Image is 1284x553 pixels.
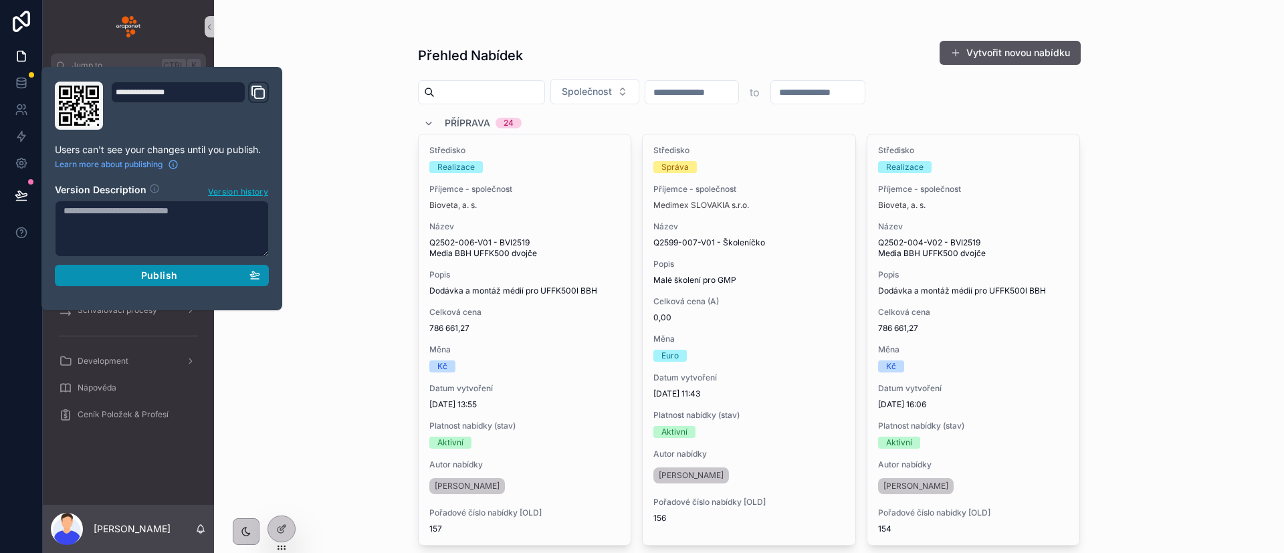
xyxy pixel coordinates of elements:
a: StřediskoRealizacePříjemce - společnostBioveta, a. s.NázevQ2502-004-V02 - BVI2519 Media BBH UFFK5... [867,134,1081,546]
span: Ceník Položek & Profesí [78,409,169,420]
span: [PERSON_NAME] [435,481,500,491]
span: Publish [141,269,177,282]
a: Bioveta, a. s. [429,200,477,211]
span: Středisko [429,145,621,156]
span: Platnost nabídky (stav) [878,421,1069,431]
span: 786 661,27 [429,323,621,334]
span: Popis [878,269,1069,280]
div: Realizace [437,161,475,173]
span: Nápověda [78,382,116,393]
span: Název [653,221,845,232]
span: Název [878,221,1069,232]
span: [DATE] 13:55 [429,399,621,410]
span: Schvalovací procesy [78,305,157,316]
span: Malé školení pro GMP [653,275,845,286]
span: Příjemce - společnost [878,184,1069,195]
span: [DATE] 16:06 [878,399,1069,410]
p: to [750,84,760,100]
a: [PERSON_NAME] [429,478,505,494]
span: K [189,60,199,71]
span: Příprava [445,116,490,130]
div: Kč [886,360,896,372]
span: Popis [429,269,621,280]
span: 0,00 [653,312,845,323]
a: Medimex SLOVAKIA s.r.o. [653,200,749,211]
button: Jump to...CtrlK [51,53,206,78]
span: Datum vytvoření [653,372,845,383]
span: Měna [429,344,621,355]
button: Select Button [550,79,639,104]
span: Pořadové číslo nabídky [OLD] [653,497,845,508]
span: Středisko [878,145,1069,156]
div: Aktivní [437,437,463,449]
span: Learn more about publishing [55,159,163,170]
a: Development [51,349,206,373]
span: Popis [653,259,845,269]
a: [PERSON_NAME] [653,467,729,483]
a: [PERSON_NAME] [878,478,954,494]
span: Dodávka a montáž médií pro UFFK500l BBH [878,286,1069,296]
span: Datum vytvoření [878,383,1069,394]
span: [PERSON_NAME] [659,470,724,481]
span: Pořadové číslo nabídky [OLD] [429,508,621,518]
span: Jump to... [72,60,156,71]
a: Learn more about publishing [55,159,179,170]
div: 24 [504,118,514,128]
span: Q2502-004-V02 - BVI2519 Media BBH UFFK500 dvojče [878,237,1069,259]
button: Publish [55,265,269,286]
span: Příjemce - společnost [653,184,845,195]
p: [PERSON_NAME] [94,522,171,536]
img: App logo [116,16,140,37]
a: Ceník Položek & Profesí [51,403,206,427]
h2: Version Description [55,183,146,198]
span: Version history [208,184,268,197]
a: StřediskoSprávaPříjemce - společnostMedimex SLOVAKIA s.r.o.NázevQ2599-007-V01 - ŠkoleníčkoPopisMa... [642,134,856,546]
h1: Přehled Nabídek [418,46,523,65]
span: Development [78,356,128,366]
a: StřediskoRealizacePříjemce - společnostBioveta, a. s.NázevQ2502-006-V01 - BVI2519 Media BBH UFFK5... [418,134,632,546]
span: [DATE] 11:43 [653,389,845,399]
span: Platnost nabídky (stav) [653,410,845,421]
span: Autor nabídky [878,459,1069,470]
span: Autor nabídky [653,449,845,459]
span: 786 661,27 [878,323,1069,334]
span: [PERSON_NAME] [883,481,948,491]
span: Q2502-006-V01 - BVI2519 Media BBH UFFK500 dvojče [429,237,621,259]
span: Pořadové číslo nabídky [OLD] [878,508,1069,518]
span: Celková cena [878,307,1069,318]
span: Společnost [562,85,612,98]
span: Celková cena [429,307,621,318]
span: Dodávka a montáž médií pro UFFK500l BBH [429,286,621,296]
p: Users can't see your changes until you publish. [55,143,269,156]
span: Měna [653,334,845,344]
span: 156 [653,513,845,524]
span: Ctrl [162,59,186,72]
span: Datum vytvoření [429,383,621,394]
span: 157 [429,524,621,534]
a: Nápověda [51,376,206,400]
div: Aktivní [661,426,687,438]
div: Realizace [886,161,924,173]
span: Autor nabídky [429,459,621,470]
span: Středisko [653,145,845,156]
span: Příjemce - společnost [429,184,621,195]
button: Version history [207,183,269,198]
span: Měna [878,344,1069,355]
div: Euro [661,350,679,362]
span: Název [429,221,621,232]
div: Správa [661,161,689,173]
div: Domain and Custom Link [111,82,269,130]
div: Aktivní [886,437,912,449]
span: 154 [878,524,1069,534]
a: Bioveta, a. s. [878,200,926,211]
span: Celková cena (A) [653,296,845,307]
a: Schvalovací procesy [51,298,206,322]
span: Q2599-007-V01 - Školeníčko [653,237,845,248]
span: Platnost nabídky (stav) [429,421,621,431]
button: Vytvořit novou nabídku [940,41,1081,65]
div: Kč [437,360,447,372]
